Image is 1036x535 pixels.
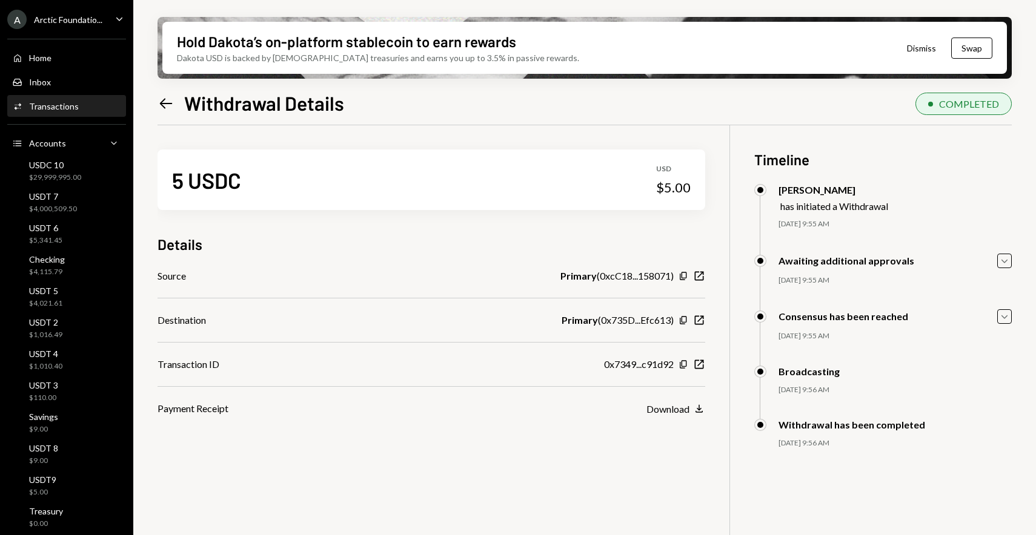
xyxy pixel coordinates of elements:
div: A [7,10,27,29]
h3: Details [158,234,202,254]
a: USDT9$5.00 [7,471,126,500]
div: [DATE] 9:55 AM [779,275,1012,286]
div: Source [158,269,186,283]
div: $5.00 [656,179,691,196]
div: Payment Receipt [158,401,228,416]
div: Withdrawal has been completed [779,419,925,430]
div: $9.00 [29,424,58,435]
div: $5.00 [29,487,56,497]
div: USDT 8 [29,443,58,453]
div: USDT 2 [29,317,62,327]
div: USDT 5 [29,286,62,296]
div: 0x7349...c91d92 [604,357,674,372]
div: $4,021.61 [29,298,62,309]
div: 5 USDC [172,166,241,194]
button: Swap [951,38,992,59]
a: Transactions [7,95,126,117]
div: ( 0x735D...Efc613 ) [562,313,674,327]
div: Savings [29,412,58,422]
a: USDT 6$5,341.45 [7,219,126,248]
div: [DATE] 9:55 AM [779,219,1012,229]
div: $9.00 [29,456,58,466]
a: Inbox [7,71,126,93]
div: USDT 3 [29,380,58,390]
div: $1,010.40 [29,361,62,372]
a: Home [7,47,126,68]
a: Treasury$0.00 [7,502,126,531]
div: [PERSON_NAME] [779,184,888,195]
div: Inbox [29,77,51,87]
a: USDT 2$1,016.49 [7,313,126,343]
div: Consensus has been reached [779,310,908,322]
b: Primary [560,269,597,283]
div: Download [646,403,689,415]
div: has initiated a Withdrawal [780,200,888,212]
div: USDT 7 [29,191,77,202]
div: Accounts [29,138,66,148]
div: $0.00 [29,519,63,529]
a: USDT 4$1,010.40 [7,345,126,374]
div: Awaiting additional approvals [779,255,914,266]
div: USDT9 [29,474,56,485]
div: $5,341.45 [29,235,62,246]
a: Savings$9.00 [7,408,126,437]
button: Download [646,402,705,416]
div: COMPLETED [939,98,999,110]
a: Accounts [7,132,126,154]
button: Dismiss [892,34,951,62]
div: $1,016.49 [29,330,62,340]
div: $110.00 [29,393,58,403]
div: Transactions [29,101,79,111]
div: $4,000,509.50 [29,204,77,214]
a: USDT 5$4,021.61 [7,282,126,311]
div: USDT 6 [29,223,62,233]
div: [DATE] 9:56 AM [779,438,1012,448]
a: Checking$4,115.79 [7,251,126,280]
div: Dakota USD is backed by [DEMOGRAPHIC_DATA] treasuries and earns you up to 3.5% in passive rewards. [177,51,579,64]
a: USDT 8$9.00 [7,439,126,468]
h3: Timeline [754,149,1012,169]
a: USDT 7$4,000,509.50 [7,188,126,217]
div: Checking [29,254,65,264]
div: ( 0xcC18...158071 ) [560,269,674,283]
div: Transaction ID [158,357,219,372]
div: [DATE] 9:55 AM [779,331,1012,341]
div: $4,115.79 [29,267,65,277]
div: [DATE] 9:56 AM [779,385,1012,395]
b: Primary [562,313,598,327]
div: USD [656,164,691,174]
div: Hold Dakota’s on-platform stablecoin to earn rewards [177,31,516,51]
div: USDT 4 [29,349,62,359]
div: Destination [158,313,206,327]
div: $29,999,995.00 [29,172,81,183]
div: USDC 10 [29,160,81,170]
a: USDC 10$29,999,995.00 [7,156,126,185]
div: Treasury [29,506,63,516]
a: USDT 3$110.00 [7,376,126,405]
h1: Withdrawal Details [184,91,344,115]
div: Home [29,53,51,63]
div: Arctic Foundatio... [34,15,102,25]
div: Broadcasting [779,366,840,377]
